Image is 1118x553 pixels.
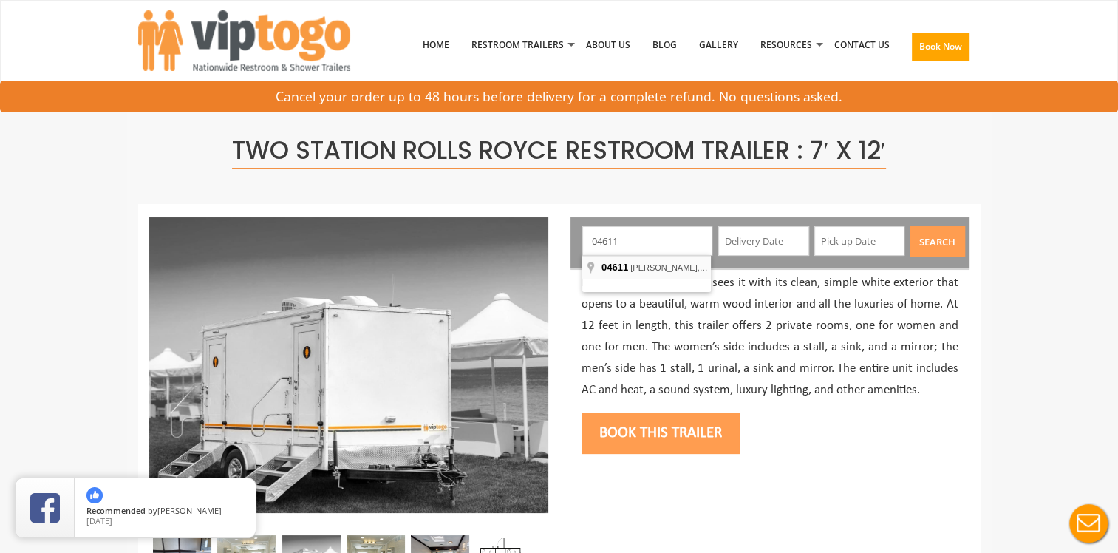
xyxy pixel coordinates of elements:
[575,7,641,84] a: About Us
[86,505,146,516] span: Recommended
[460,7,575,84] a: Restroom Trailers
[412,7,460,84] a: Home
[86,506,244,517] span: by
[912,33,969,61] button: Book Now
[232,133,885,169] span: Two Station Rolls Royce Restroom Trailer : 7′ x 12′
[901,7,981,92] a: Book Now
[30,493,60,523] img: Review Rating
[138,10,350,71] img: VIPTOGO
[641,7,688,84] a: Blog
[718,226,809,256] input: Delivery Date
[814,226,905,256] input: Pick up Date
[601,262,628,273] span: 04611
[86,515,112,526] span: [DATE]
[688,7,749,84] a: Gallery
[582,273,958,401] p: Impresses everyone who sees it with its clean, simple white exterior that opens to a beautiful, w...
[86,487,103,503] img: thumbs up icon
[749,7,823,84] a: Resources
[582,413,740,454] button: Book this trailer
[630,263,876,272] span: [PERSON_NAME], [GEOGRAPHIC_DATA], [GEOGRAPHIC_DATA]
[157,505,222,516] span: [PERSON_NAME]
[582,226,712,256] input: Enter your Address
[823,7,901,84] a: Contact Us
[1059,494,1118,553] button: Live Chat
[910,226,965,257] button: Search
[149,217,548,513] img: Side view of two station restroom trailer with separate doors for males and females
